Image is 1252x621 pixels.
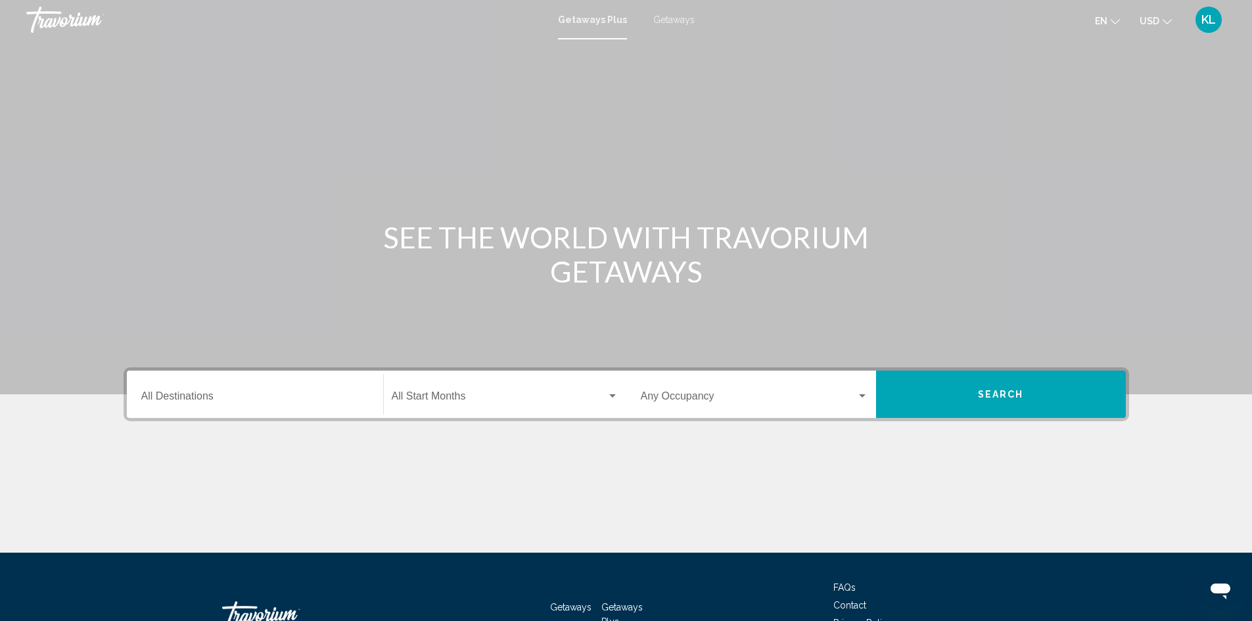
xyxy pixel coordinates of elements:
button: Search [876,371,1126,418]
div: Search widget [127,371,1126,418]
span: en [1095,16,1107,26]
span: Search [978,390,1024,400]
a: Getaways [550,602,591,612]
span: KL [1201,13,1216,26]
a: Contact [833,600,866,610]
a: Getaways Plus [558,14,627,25]
button: Change language [1095,11,1120,30]
iframe: Button to launch messaging window [1199,568,1241,610]
span: USD [1140,16,1159,26]
a: Getaways [653,14,695,25]
a: Travorium [26,7,545,33]
a: FAQs [833,582,856,593]
h1: SEE THE WORLD WITH TRAVORIUM GETAWAYS [380,220,873,288]
button: Change currency [1140,11,1172,30]
button: User Menu [1192,6,1226,34]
